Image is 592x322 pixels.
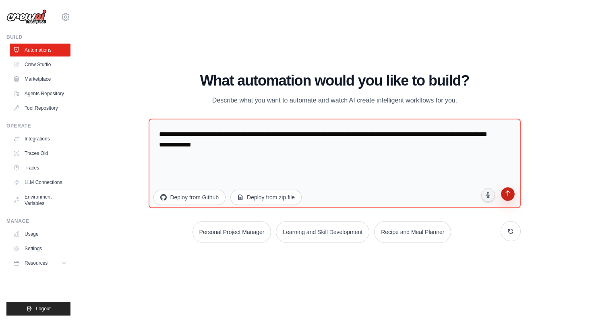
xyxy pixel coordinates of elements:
[153,190,226,205] button: Deploy from Github
[10,242,70,255] a: Settings
[36,305,51,312] span: Logout
[6,302,70,316] button: Logout
[25,260,48,266] span: Resources
[276,221,369,243] button: Learning and Skill Development
[6,34,70,40] div: Build
[10,87,70,100] a: Agents Repository
[193,221,271,243] button: Personal Project Manager
[10,73,70,86] a: Marketplace
[10,190,70,210] a: Environment Variables
[10,44,70,56] a: Automations
[10,176,70,189] a: LLM Connections
[10,58,70,71] a: Crew Studio
[10,228,70,240] a: Usage
[230,190,302,205] button: Deploy from zip file
[10,257,70,270] button: Resources
[552,283,592,322] iframe: Chat Widget
[10,161,70,174] a: Traces
[6,123,70,129] div: Operate
[149,73,520,89] h1: What automation would you like to build?
[10,147,70,160] a: Traces Old
[199,95,470,106] p: Describe what you want to automate and watch AI create intelligent workflows for you.
[6,9,47,25] img: Logo
[10,132,70,145] a: Integrations
[6,218,70,224] div: Manage
[10,102,70,115] a: Tool Repository
[374,221,451,243] button: Recipe and Meal Planner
